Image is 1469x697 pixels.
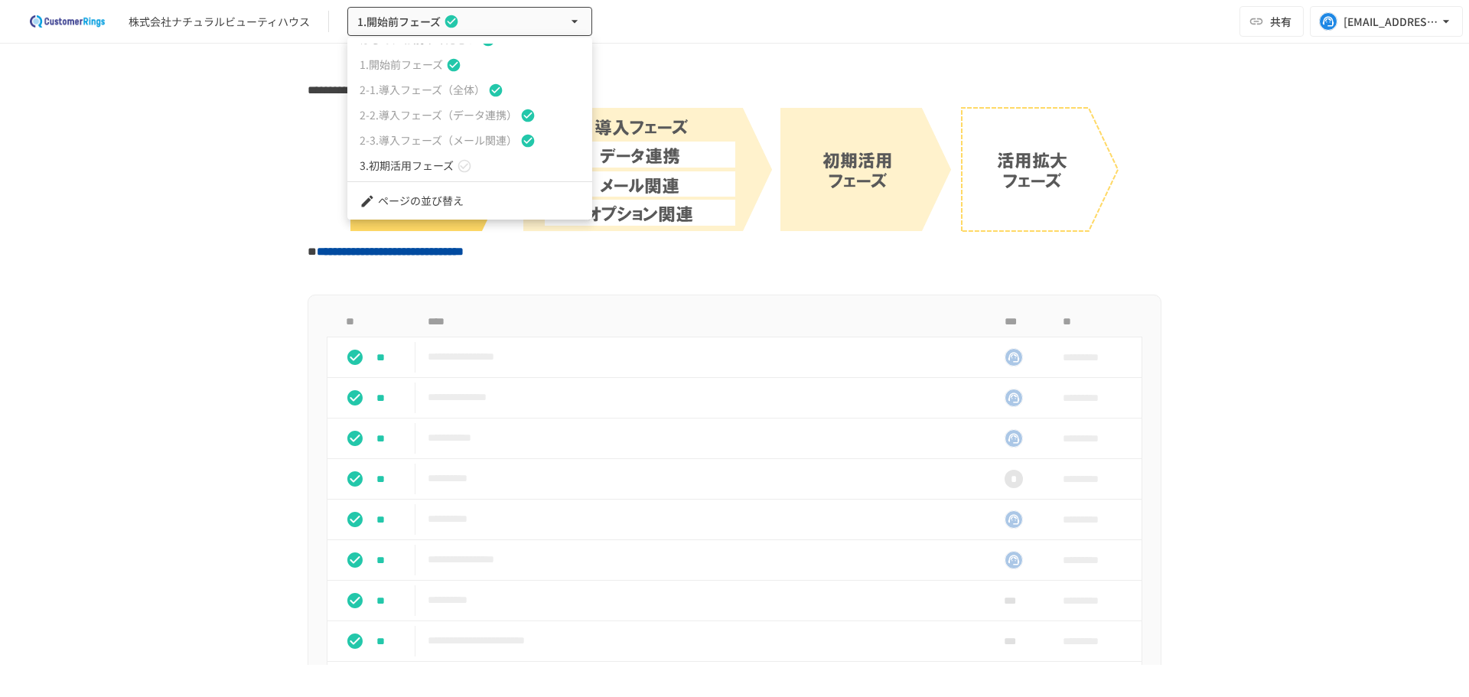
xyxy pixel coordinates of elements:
span: 1.開始前フェーズ [360,57,443,73]
li: ページの並び替え [347,188,592,213]
span: 2-2.導入フェーズ（データ連携） [360,107,517,123]
span: 2-3.導入フェーズ（メール関連） [360,132,517,148]
span: 2-1.導入フェーズ（全体） [360,82,485,98]
span: 3.初期活用フェーズ [360,158,454,174]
